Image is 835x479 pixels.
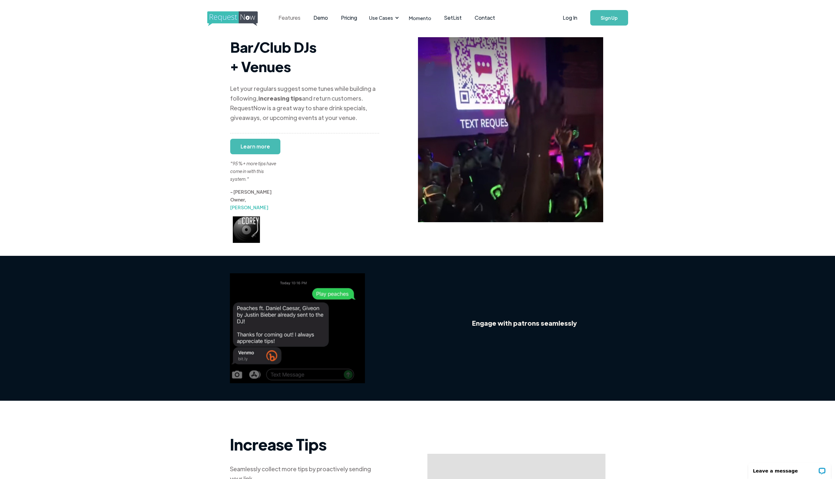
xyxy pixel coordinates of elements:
a: Demo [307,8,334,28]
a: [PERSON_NAME] [230,204,268,210]
strong: Bar/Club DJs + Venues [230,38,317,75]
iframe: LiveChat chat widget [744,459,835,479]
a: Features [272,8,307,28]
a: SetList [438,8,468,28]
div: Let your regulars suggest some tunes while building a following, and return customers. RequestNow... [230,84,379,123]
a: Log In [556,6,584,29]
a: Pricing [334,8,364,28]
div: Use Cases [365,8,401,28]
div: "95%+ more tips have come in with this system." [230,144,279,183]
a: Learn more [230,139,280,154]
div: Use Cases [369,14,393,21]
a: home [207,11,256,24]
a: Momento [402,8,438,27]
img: requestnow logo [207,11,270,26]
a: Contact [468,8,502,28]
strong: Increase Tips [230,434,327,454]
a: Sign Up [590,10,628,26]
div: - [PERSON_NAME] Owner, [230,188,279,211]
strong: Engage with patrons seamlessly [472,319,577,327]
strong: increasing tips [258,94,302,102]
